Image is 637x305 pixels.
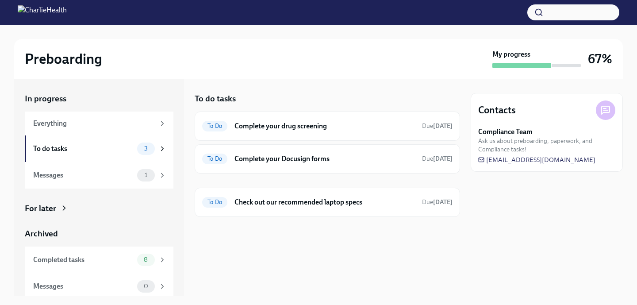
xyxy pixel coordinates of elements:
[422,122,453,130] span: October 14th, 2025 08:00
[195,93,236,104] h5: To do tasks
[234,154,415,164] h6: Complete your Docusign forms
[138,256,153,263] span: 8
[478,127,533,137] strong: Compliance Team
[139,172,153,178] span: 1
[492,50,530,59] strong: My progress
[478,155,595,164] a: [EMAIL_ADDRESS][DOMAIN_NAME]
[33,144,134,154] div: To do tasks
[25,273,173,300] a: Messages0
[25,50,102,68] h2: Preboarding
[25,203,56,214] div: For later
[33,119,155,128] div: Everything
[422,198,453,206] span: October 14th, 2025 08:00
[422,155,453,162] span: Due
[478,137,615,154] span: Ask us about preboarding, paperwork, and Compliance tasks!
[25,203,173,214] a: For later
[25,135,173,162] a: To do tasks3
[139,145,153,152] span: 3
[433,155,453,162] strong: [DATE]
[234,121,415,131] h6: Complete your drug screening
[433,122,453,130] strong: [DATE]
[18,5,67,19] img: CharlieHealth
[138,283,153,290] span: 0
[25,112,173,135] a: Everything
[33,170,134,180] div: Messages
[202,199,227,205] span: To Do
[25,228,173,239] a: Archived
[202,119,453,133] a: To DoComplete your drug screeningDue[DATE]
[478,104,516,117] h4: Contacts
[202,195,453,209] a: To DoCheck out our recommended laptop specsDue[DATE]
[422,198,453,206] span: Due
[202,123,227,129] span: To Do
[33,255,134,265] div: Completed tasks
[234,197,415,207] h6: Check out our recommended laptop specs
[33,282,134,291] div: Messages
[25,247,173,273] a: Completed tasks8
[422,122,453,130] span: Due
[422,154,453,163] span: October 14th, 2025 08:00
[25,162,173,189] a: Messages1
[202,155,227,162] span: To Do
[433,198,453,206] strong: [DATE]
[25,93,173,104] a: In progress
[202,152,453,166] a: To DoComplete your Docusign formsDue[DATE]
[588,51,612,67] h3: 67%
